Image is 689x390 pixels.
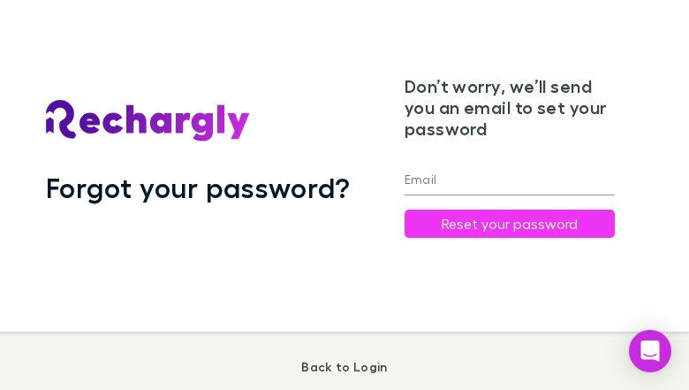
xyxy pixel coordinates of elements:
div: Open Intercom Messenger [629,330,671,372]
button: Reset your password [405,210,616,238]
img: Rechargly's Logo [46,100,251,142]
a: Back to Login [301,359,387,374]
h1: Forgot your password? [46,171,351,204]
h3: Don’t worry, we’ll send you an email to set your password [405,75,616,139]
